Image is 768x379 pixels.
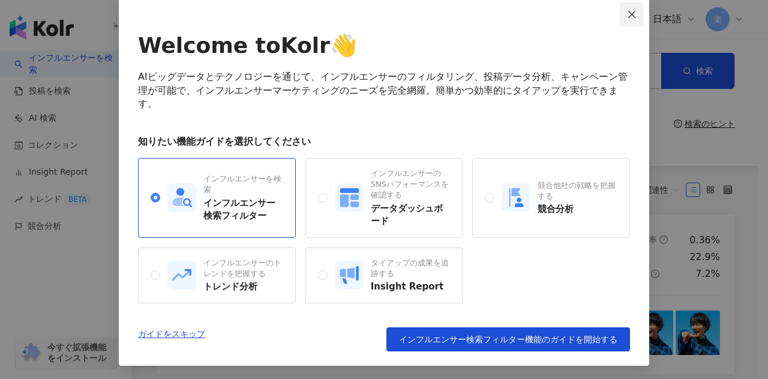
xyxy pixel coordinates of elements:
[138,31,630,61] div: Welcome to Kolr 👋
[538,203,617,216] div: 競合分析
[371,168,450,201] div: インフルエンサーのSNSパフォーマンスを確認する
[138,327,205,351] a: ガイドをスキップ
[371,280,450,293] div: Insight Report
[203,197,283,222] div: インフルエンサー検索フィルター
[138,135,630,148] div: 知りたい機能ガイドを選択してください
[399,335,617,344] span: インフルエンサー検索フィルター機能のガイドを開始する
[386,327,630,351] button: インフルエンサー検索フィルター機能のガイドを開始する
[620,2,644,26] button: Close
[138,70,630,111] div: AIビッグデータとテクノロジーを通じて、インフルエンサーのフィルタリング、投稿データ分析、キャンペーン管理が可能で、インフルエンサーマーケティングのニーズを完全網羅。簡単かつ効率的にタイアップを...
[203,280,283,293] div: トレンド分析
[538,180,617,202] div: 競合他社の戦略を把握する
[627,10,637,19] span: close
[203,174,283,195] div: インフルエンサーを検索
[203,258,283,279] div: インフルエンサーのトレンドを把握する
[371,202,450,228] div: データダッシュボード
[371,258,450,279] div: タイアップの成果を追跡する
